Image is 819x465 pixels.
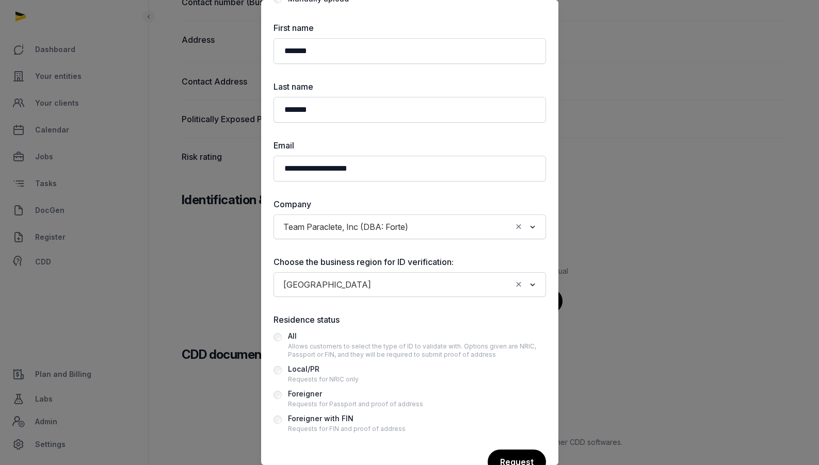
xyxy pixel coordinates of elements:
[288,388,423,400] div: Foreigner
[274,139,546,152] label: Email
[274,391,282,399] input: ForeignerRequests for Passport and proof of address
[274,198,546,210] label: Company
[376,277,511,292] input: Search for option
[279,275,541,294] div: Search for option
[288,425,406,433] div: Requests for FIN and proof of address
[274,22,546,34] label: First name
[281,277,374,292] span: [GEOGRAPHIC_DATA]
[288,400,423,408] div: Requests for Passport and proof of address
[274,256,546,268] label: Choose the business region for ID verification:
[288,375,359,384] div: Requests for NRIC only
[274,80,546,93] label: Last name
[274,313,546,326] label: Residence status
[281,220,411,234] span: Team Paraclete, Inc (DBA: Forte)
[413,220,511,234] input: Search for option
[288,342,546,359] div: Allows customers to select the type of ID to validate with. Options given are NRIC, Passport or F...
[288,412,406,425] div: Foreigner with FIN
[274,333,282,341] input: AllAllows customers to select the type of ID to validate with. Options given are NRIC, Passport o...
[279,218,541,236] div: Search for option
[288,363,359,375] div: Local/PR
[274,366,282,374] input: Local/PRRequests for NRIC only
[274,416,282,424] input: Foreigner with FINRequests for FIN and proof of address
[514,220,523,234] button: Clear Selected
[514,277,523,292] button: Clear Selected
[288,330,546,342] div: All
